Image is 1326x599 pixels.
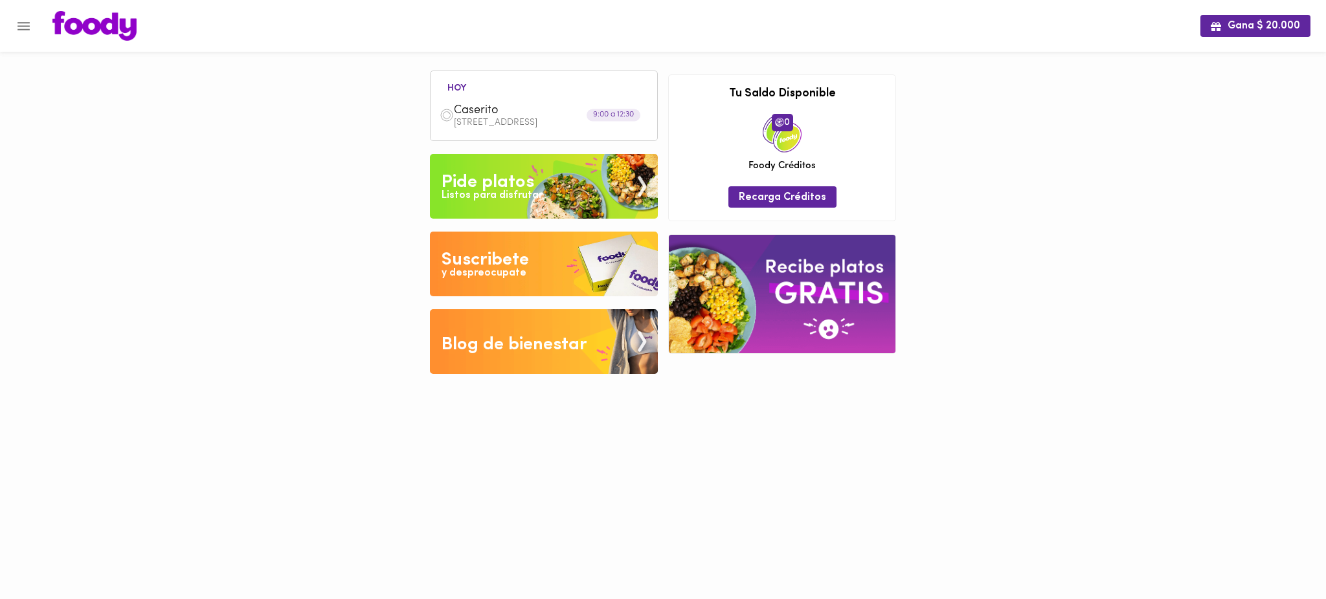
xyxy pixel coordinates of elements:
[8,10,39,42] button: Menu
[52,11,137,41] img: logo.png
[775,118,784,127] img: foody-creditos.png
[430,232,658,296] img: Disfruta bajar de peso
[739,191,826,204] span: Recarga Créditos
[442,332,587,358] div: Blog de bienestar
[772,114,793,131] span: 0
[1200,15,1310,36] button: Gana $ 20.000
[669,235,895,353] img: referral-banner.png
[1251,524,1313,586] iframe: Messagebird Livechat Widget
[437,81,477,93] li: hoy
[442,169,534,195] div: Pide platos
[728,186,837,208] button: Recarga Créditos
[430,154,658,219] img: Pide un Platos
[454,103,603,118] span: Caserito
[442,247,529,273] div: Suscribete
[442,188,543,203] div: Listos para disfrutar
[748,159,816,173] span: Foody Créditos
[679,88,886,101] h3: Tu Saldo Disponible
[454,118,648,127] p: [STREET_ADDRESS]
[1211,20,1300,32] span: Gana $ 20.000
[440,108,454,122] img: dish.png
[430,309,658,374] img: Blog de bienestar
[587,109,640,122] div: 9:00 a 12:30
[442,266,526,281] div: y despreocupate
[763,114,802,153] img: credits-package.png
